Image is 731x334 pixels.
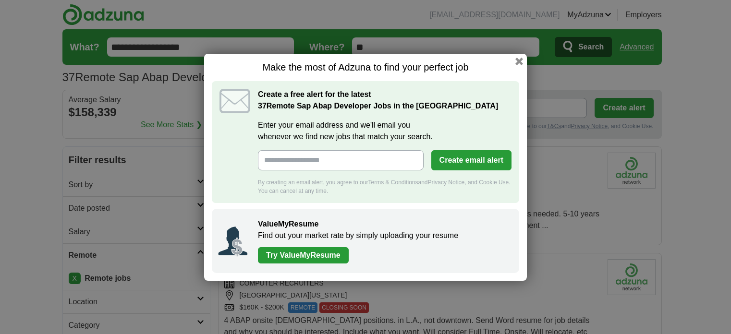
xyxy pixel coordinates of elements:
img: icon_email.svg [219,89,250,113]
h2: Create a free alert for the latest [258,89,512,112]
h2: ValueMyResume [258,218,510,230]
div: By creating an email alert, you agree to our and , and Cookie Use. You can cancel at any time. [258,178,512,195]
strong: Remote Sap Abap Developer Jobs in the [GEOGRAPHIC_DATA] [258,102,498,110]
p: Find out your market rate by simply uploading your resume [258,230,510,241]
a: Try ValueMyResume [258,247,349,263]
h1: Make the most of Adzuna to find your perfect job [212,61,519,73]
span: 37 [258,100,267,112]
label: Enter your email address and we'll email you whenever we find new jobs that match your search. [258,119,512,143]
button: Create email alert [431,150,512,170]
a: Terms & Conditions [368,179,418,186]
a: Privacy Notice [428,179,465,186]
